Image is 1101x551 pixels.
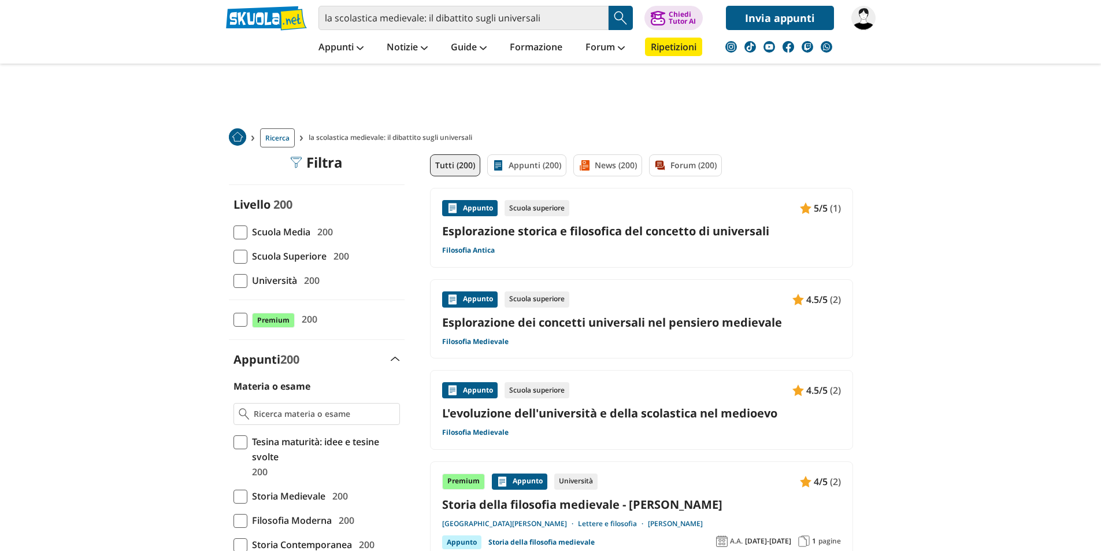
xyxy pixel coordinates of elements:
[260,128,295,147] a: Ricerca
[254,408,394,420] input: Ricerca materia o esame
[726,6,834,30] a: Invia appunti
[447,202,458,214] img: Appunti contenuto
[233,380,310,393] label: Materia o esame
[442,428,509,437] a: Filosofia Medievale
[830,292,841,307] span: (2)
[800,202,811,214] img: Appunti contenuto
[830,201,841,216] span: (1)
[318,6,609,30] input: Cerca appunti, riassunti o versioni
[806,292,828,307] span: 4.5/5
[442,200,498,216] div: Appunto
[448,38,490,58] a: Guide
[229,128,246,146] img: Home
[247,434,400,464] span: Tesina maturità: idee e tesine svolte
[669,11,696,25] div: Chiedi Tutor AI
[783,41,794,53] img: facebook
[648,519,703,528] a: [PERSON_NAME]
[554,474,598,490] div: Università
[730,537,743,546] span: A.A.
[299,273,320,288] span: 200
[290,157,302,168] img: Filtra filtri mobile
[798,535,810,547] img: Pagine
[583,38,628,58] a: Forum
[297,312,317,327] span: 200
[505,291,569,308] div: Scuola superiore
[447,384,458,396] img: Appunti contenuto
[644,6,703,30] button: ChiediTutor AI
[649,154,722,176] a: Forum (200)
[814,201,828,216] span: 5/5
[814,474,828,489] span: 4/5
[247,464,268,479] span: 200
[507,38,565,58] a: Formazione
[247,273,297,288] span: Università
[442,382,498,398] div: Appunto
[329,249,349,264] span: 200
[447,294,458,305] img: Appunti contenuto
[247,249,327,264] span: Scuola Superiore
[313,224,333,239] span: 200
[280,352,299,367] span: 200
[247,224,310,239] span: Scuola Media
[745,537,791,546] span: [DATE]-[DATE]
[442,474,485,490] div: Premium
[252,313,295,328] span: Premium
[612,9,629,27] img: Cerca appunti, riassunti o versioni
[573,154,642,176] a: News (200)
[239,408,250,420] img: Ricerca materia o esame
[328,489,348,504] span: 200
[247,489,325,504] span: Storia Medievale
[800,476,811,487] img: Appunti contenuto
[830,383,841,398] span: (2)
[609,6,633,30] button: Search Button
[229,128,246,147] a: Home
[505,382,569,398] div: Scuola superiore
[233,197,270,212] label: Livello
[851,6,876,30] img: Carla.15
[579,160,590,171] img: News filtro contenuto
[492,160,504,171] img: Appunti filtro contenuto
[821,41,832,53] img: WhatsApp
[442,337,509,346] a: Filosofia Medievale
[233,352,299,367] label: Appunti
[442,315,841,330] a: Esplorazione dei concetti universali nel pensiero medievale
[384,38,431,58] a: Notizie
[792,384,804,396] img: Appunti contenuto
[273,197,292,212] span: 200
[763,41,775,53] img: youtube
[442,497,841,512] a: Storia della filosofia medievale - [PERSON_NAME]
[818,537,841,546] span: pagine
[802,41,813,53] img: twitch
[442,246,495,255] a: Filosofia Antica
[442,405,841,421] a: L'evoluzione dell'università e della scolastica nel medioevo
[309,128,477,147] span: la scolastica medievale: il dibattito sugli universali
[316,38,366,58] a: Appunti
[812,537,816,546] span: 1
[716,535,728,547] img: Anno accademico
[487,154,566,176] a: Appunti (200)
[442,535,481,549] div: Appunto
[792,294,804,305] img: Appunti contenuto
[492,474,547,490] div: Appunto
[488,535,595,549] a: Storia della filosofia medievale
[806,383,828,398] span: 4.5/5
[496,476,508,487] img: Appunti contenuto
[430,154,480,176] a: Tutti (200)
[578,519,648,528] a: Lettere e filosofia
[744,41,756,53] img: tiktok
[505,200,569,216] div: Scuola superiore
[247,513,332,528] span: Filosofia Moderna
[725,41,737,53] img: instagram
[391,357,400,361] img: Apri e chiudi sezione
[442,223,841,239] a: Esplorazione storica e filosofica del concetto di universali
[442,519,578,528] a: [GEOGRAPHIC_DATA][PERSON_NAME]
[334,513,354,528] span: 200
[645,38,702,56] a: Ripetizioni
[290,154,343,171] div: Filtra
[442,291,498,308] div: Appunto
[654,160,666,171] img: Forum filtro contenuto
[830,474,841,489] span: (2)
